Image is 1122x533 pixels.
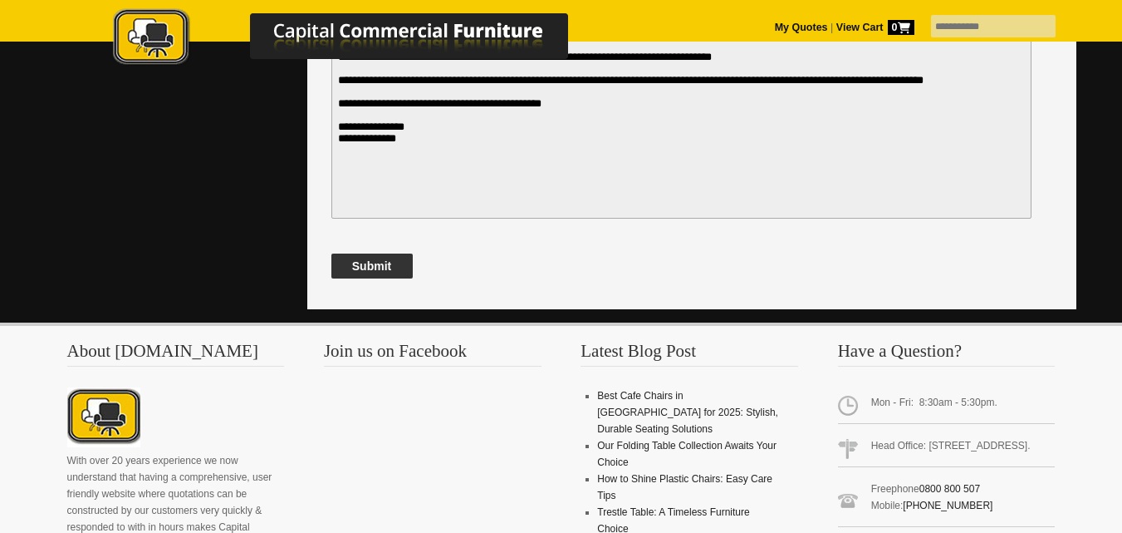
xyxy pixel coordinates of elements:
a: View Cart0 [833,22,914,33]
a: 0800 800 507 [919,483,980,495]
h3: About [DOMAIN_NAME] [67,343,285,367]
h3: Join us on Facebook [324,343,541,367]
span: Head Office: [STREET_ADDRESS]. [838,431,1056,467]
a: [PHONE_NUMBER] [903,500,992,511]
a: Best Cafe Chairs in [GEOGRAPHIC_DATA] for 2025: Stylish, Durable Seating Solutions [597,390,778,435]
strong: View Cart [836,22,914,33]
span: Freephone Mobile: [838,474,1056,527]
h3: Have a Question? [838,343,1056,367]
a: Our Folding Table Collection Awaits Your Choice [597,440,777,468]
img: Capital Commercial Furniture Logo [67,8,649,69]
img: About CCFNZ Logo [67,387,140,447]
button: Submit [331,254,413,279]
a: My Quotes [775,22,828,33]
span: Mon - Fri: 8:30am - 5:30pm. [838,387,1056,424]
span: 0 [888,20,914,35]
a: Capital Commercial Furniture Logo [67,8,649,74]
h3: Latest Blog Post [581,343,798,367]
a: How to Shine Plastic Chairs: Easy Care Tips [597,473,772,501]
